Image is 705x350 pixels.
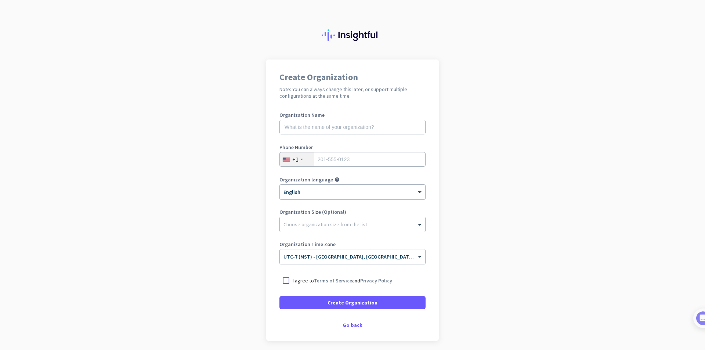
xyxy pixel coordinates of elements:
[279,177,333,182] label: Organization language
[279,242,426,247] label: Organization Time Zone
[335,177,340,182] i: help
[360,277,392,284] a: Privacy Policy
[279,86,426,99] h2: Note: You can always change this later, or support multiple configurations at the same time
[279,145,426,150] label: Phone Number
[279,209,426,214] label: Organization Size (Optional)
[292,156,299,163] div: +1
[279,296,426,309] button: Create Organization
[322,29,383,41] img: Insightful
[279,152,426,167] input: 201-555-0123
[328,299,377,306] span: Create Organization
[314,277,352,284] a: Terms of Service
[279,112,426,118] label: Organization Name
[279,73,426,82] h1: Create Organization
[279,120,426,134] input: What is the name of your organization?
[293,277,392,284] p: I agree to and
[279,322,426,328] div: Go back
